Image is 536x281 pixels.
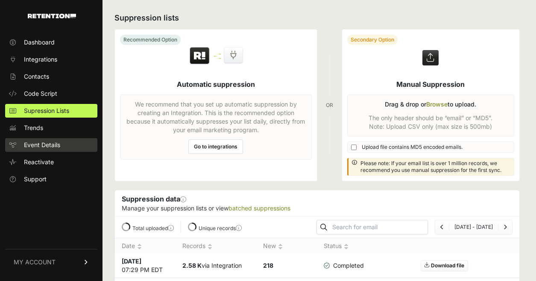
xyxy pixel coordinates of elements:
h5: Automatic suppression [177,79,255,89]
img: no_sort-eaf950dc5ab64cae54d48a5578032e96f70b2ecb7d747501f34c8f2db400fb66.gif [344,243,349,250]
th: Records [176,238,256,254]
span: Event Details [24,141,60,149]
div: Suppression data [115,190,519,216]
span: MY ACCOUNT [14,258,56,266]
span: Support [24,175,47,183]
span: Completed [324,261,364,270]
th: Date [115,238,176,254]
a: Next [504,224,507,230]
a: Contacts [5,70,97,83]
span: Upload file contains MD5 encoded emails. [362,144,463,151]
p: We recommend that you set up automatic suppression by creating an Integration. This is the recomm... [126,100,306,134]
span: Integrations [24,55,57,64]
img: no_sort-eaf950dc5ab64cae54d48a5578032e96f70b2ecb7d747501f34c8f2db400fb66.gif [137,243,142,250]
a: Download file [421,260,468,271]
a: Event Details [5,138,97,152]
nav: Page navigation [435,220,513,234]
a: MY ACCOUNT [5,249,97,275]
a: Trends [5,121,97,135]
a: Supression Lists [5,104,97,118]
a: Dashboard [5,35,97,49]
input: Upload file contains MD5 encoded emails. [351,145,357,150]
span: Supression Lists [24,106,69,115]
a: Previous [440,224,444,230]
th: Status [317,238,371,254]
th: New [256,238,317,254]
span: Reactivate [24,158,54,166]
strong: 2.58 K [182,262,202,269]
a: Support [5,172,97,186]
span: Dashboard [24,38,55,47]
div: Recommended Option [120,35,181,45]
p: Manage your suppression lists or view [122,204,513,213]
a: batched suppressions [228,204,290,212]
img: no_sort-eaf950dc5ab64cae54d48a5578032e96f70b2ecb7d747501f34c8f2db400fb66.gif [278,243,283,250]
a: Go to integrations [188,139,243,154]
a: Integrations [5,53,97,66]
strong: 218 [263,262,273,269]
td: 07:29 PM EDT [115,254,176,278]
span: Code Script [24,89,57,98]
img: Retention.com [28,14,76,18]
li: [DATE] - [DATE] [449,224,498,231]
a: Code Script [5,87,97,101]
a: Reactivate [5,155,97,169]
img: Retention [189,47,211,65]
img: integration [214,56,221,57]
h2: Suppression lists [114,12,520,24]
label: Total uploaded [132,225,174,231]
label: Unique records [199,225,242,231]
strong: [DATE] [122,257,141,265]
span: Contacts [24,72,49,81]
span: Trends [24,124,43,132]
img: no_sort-eaf950dc5ab64cae54d48a5578032e96f70b2ecb7d747501f34c8f2db400fb66.gif [208,243,212,250]
img: integration [214,58,221,59]
div: OR [326,29,333,181]
input: Search for email [331,221,428,233]
img: integration [214,53,221,55]
td: via Integration [176,254,256,278]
